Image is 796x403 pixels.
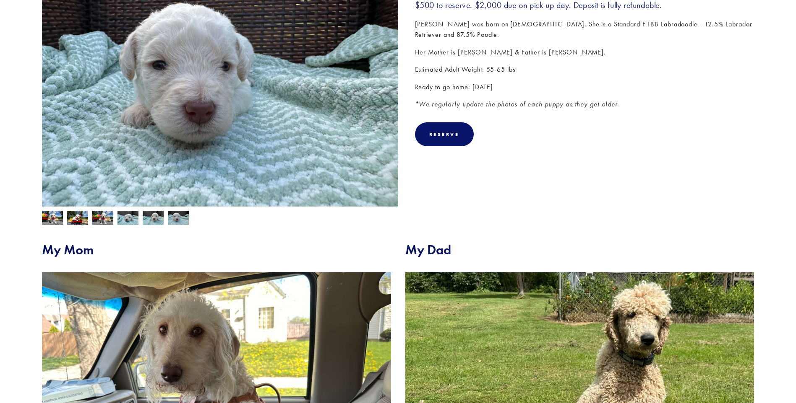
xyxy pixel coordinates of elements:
[117,210,138,226] img: Chiclet 1.jpg
[415,19,754,40] p: [PERSON_NAME] was born on [DEMOGRAPHIC_DATA]. She is a Standard F1BB Labradoodle - 12.5% Labrador...
[415,47,754,58] p: Her Mother is [PERSON_NAME] & Father is [PERSON_NAME].
[168,211,189,227] img: Chiclet 3.jpg
[92,211,113,227] img: Chiclet 6.jpg
[415,100,619,108] em: *We regularly update the photos of each puppy as they get older.
[67,211,88,227] img: Chiclet 4.jpg
[405,242,754,258] h2: My Dad
[143,211,164,227] img: Chiclet 2.jpg
[415,122,474,146] div: Reserve
[42,211,63,227] img: Chiclet 5.jpg
[415,82,754,93] p: Ready to go home: [DATE]
[415,64,754,75] p: Estimated Adult Weight: 55-65 lbs
[42,242,391,258] h2: My Mom
[429,131,459,137] div: Reserve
